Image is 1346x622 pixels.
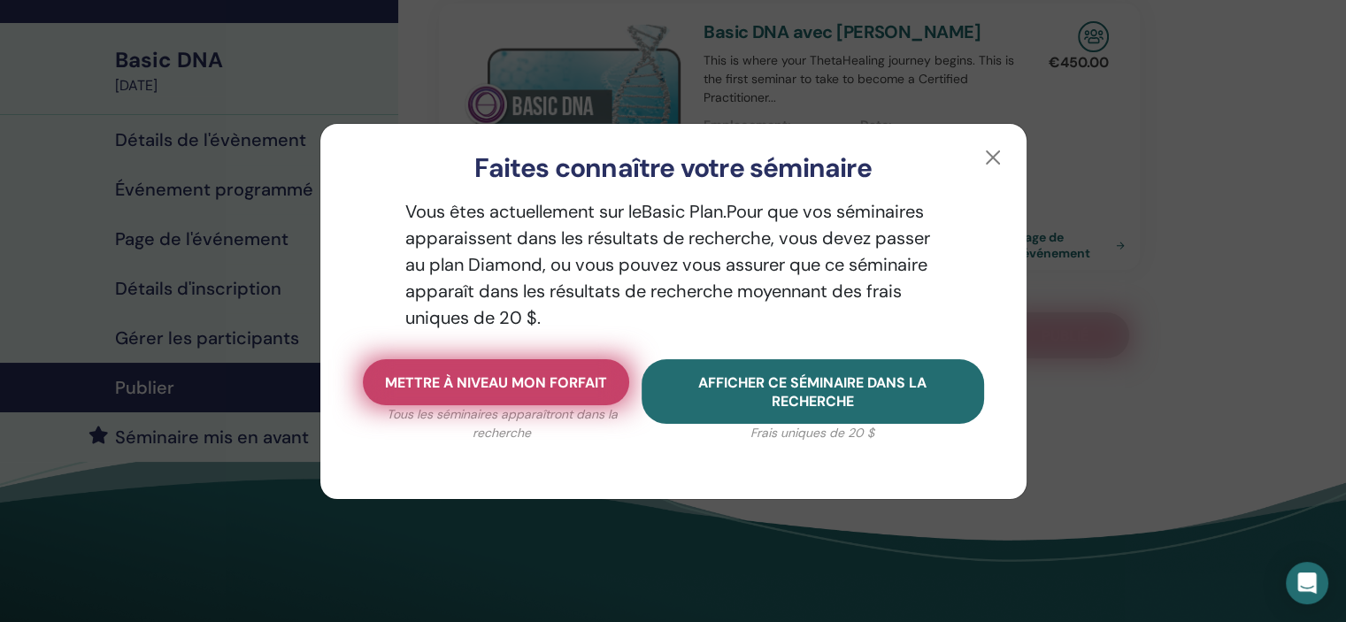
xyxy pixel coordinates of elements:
[642,424,983,442] p: Frais uniques de 20 $
[698,373,927,411] span: Afficher ce séminaire dans la recherche
[642,359,983,424] button: Afficher ce séminaire dans la recherche
[1286,562,1328,604] div: Open Intercom Messenger
[363,405,642,442] p: Tous les séminaires apparaîtront dans la recherche
[349,152,998,184] h3: Faites connaître votre séminaire
[385,373,607,392] span: Mettre à niveau mon forfait
[363,198,984,331] p: Vous êtes actuellement sur le Basic Plan. Pour que vos séminaires apparaissent dans les résultats...
[363,359,629,405] button: Mettre à niveau mon forfait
